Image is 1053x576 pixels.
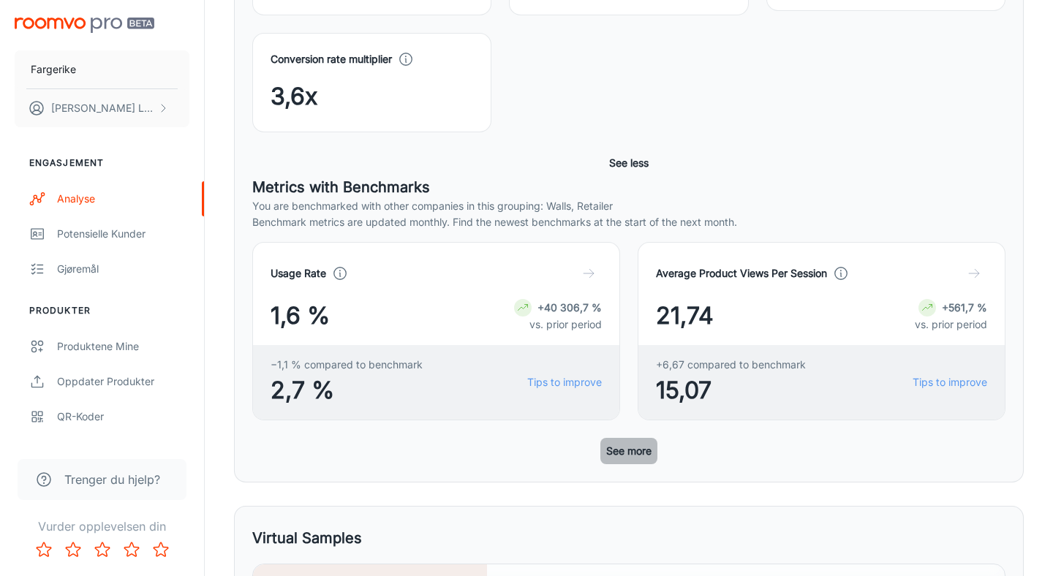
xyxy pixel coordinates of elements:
[57,374,189,390] div: Oppdater produkter
[915,317,987,333] p: vs. prior period
[271,79,317,114] span: 3,6x
[15,18,154,33] img: Roomvo PRO Beta
[58,535,88,564] button: Rate 2 star
[51,100,154,116] p: [PERSON_NAME] Løveng
[57,261,189,277] div: Gjøremål
[64,471,160,488] span: Trenger du hjelp?
[146,535,175,564] button: Rate 5 star
[527,374,602,390] a: Tips to improve
[656,357,806,373] span: +6,67 compared to benchmark
[656,265,827,281] h4: Average Product Views Per Session
[252,198,1005,214] p: You are benchmarked with other companies in this grouping: Walls, Retailer
[603,150,654,176] button: See less
[57,226,189,242] div: Potensielle kunder
[57,338,189,355] div: Produktene mine
[271,51,392,67] h4: Conversion rate multiplier
[31,61,76,77] p: Fargerike
[942,301,987,314] strong: +561,7 %
[913,374,987,390] a: Tips to improve
[57,409,189,425] div: QR-koder
[252,214,1005,230] p: Benchmark metrics are updated monthly. Find the newest benchmarks at the start of the next month.
[271,298,330,333] span: 1,6 %
[252,527,362,549] h5: Virtual Samples
[15,50,189,88] button: Fargerike
[537,301,602,314] strong: +40 306,7 %
[12,518,192,535] p: Vurder opplevelsen din
[271,357,423,373] span: −1,1 % compared to benchmark
[600,438,657,464] button: See more
[514,317,602,333] p: vs. prior period
[15,89,189,127] button: [PERSON_NAME] Løveng
[252,176,1005,198] h5: Metrics with Benchmarks
[656,373,806,408] span: 15,07
[88,535,117,564] button: Rate 3 star
[271,265,326,281] h4: Usage Rate
[57,191,189,207] div: Analyse
[656,298,714,333] span: 21,74
[271,373,423,408] span: 2,7 %
[117,535,146,564] button: Rate 4 star
[29,535,58,564] button: Rate 1 star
